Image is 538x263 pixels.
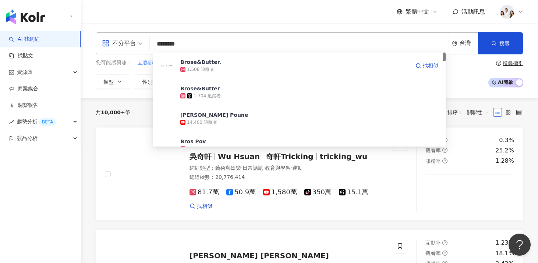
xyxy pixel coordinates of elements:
[180,138,206,145] div: Bros Pov
[226,188,256,196] span: 50.9萬
[190,174,384,181] div: 總追蹤數 ： 20,776,414
[103,79,114,85] span: 類型
[96,127,523,221] a: KOL Avatar吳奇軒Wu Hsuan奇軒Trickingtricking_wu網紅類型：藝術與娛樂·日常話題·教育與學習·運動總追蹤數：20,776,41481.7萬50.9萬1,580萬...
[263,188,297,196] span: 1,580萬
[101,109,125,115] span: 10,000+
[265,165,291,171] span: 教育與學習
[102,40,109,47] span: appstore
[215,165,241,171] span: 藝術與娛樂
[190,152,212,161] span: 吳奇軒
[509,234,531,256] iframe: Help Scout Beacon - Open
[452,41,457,46] span: environment
[291,165,292,171] span: ·
[142,79,153,85] span: 性別
[406,8,429,16] span: 繁體中文
[478,32,523,54] button: 搜尋
[120,147,175,202] img: KOL Avatar
[503,60,523,66] div: 搜尋指引
[442,251,447,256] span: question-circle
[304,188,332,196] span: 350萬
[425,147,441,153] span: 觀看率
[496,61,501,66] span: question-circle
[339,188,368,196] span: 15.1萬
[190,165,384,172] div: 網紅類型 ：
[160,111,175,126] img: KOL Avatar
[102,37,136,49] div: 不分平台
[197,203,212,210] span: 找相似
[187,119,217,126] div: 14,400 追蹤者
[415,58,438,73] a: 找相似
[6,10,45,24] img: logo
[9,85,38,93] a: 商案媒合
[485,183,514,212] img: post-image
[461,8,485,15] span: 活動訊息
[425,158,441,164] span: 漲粉率
[9,102,38,109] a: 洞察報告
[190,203,212,210] a: 找相似
[423,62,438,69] span: 找相似
[9,119,14,125] span: rise
[160,85,175,100] img: KOL Avatar
[467,107,489,118] span: 關聯性
[425,250,441,256] span: 觀看率
[442,148,447,153] span: question-circle
[263,165,265,171] span: ·
[194,93,221,99] div: 1,704 追蹤者
[495,239,514,247] div: 1.23%
[187,146,214,152] div: 1,104 追蹤者
[17,64,32,80] span: 資源庫
[320,152,368,161] span: tricking_wu
[190,251,329,260] span: [PERSON_NAME] [PERSON_NAME]
[187,66,214,73] div: 1,508 追蹤者
[442,240,447,245] span: question-circle
[9,36,40,43] a: searchAI 找網紅
[442,158,447,163] span: question-circle
[456,183,484,212] img: post-image
[17,114,56,130] span: 趨勢分析
[160,138,175,152] img: KOL Avatar
[292,165,302,171] span: 運動
[500,5,514,19] img: 20231221_NR_1399_Small.jpg
[96,74,130,89] button: 類型
[138,59,158,66] span: 立春節氣
[425,183,454,212] img: post-image
[218,152,260,161] span: Wu Hsuan
[180,58,221,66] div: Brose&Butter.
[495,157,514,165] div: 1.28%
[425,240,441,246] span: 互動率
[499,40,510,46] span: 搜尋
[180,85,220,92] div: Brose&Butter
[96,109,130,115] div: 共 筆
[495,249,514,257] div: 18.1%
[180,111,248,119] div: [PERSON_NAME] Poune
[243,165,263,171] span: 日常話題
[160,58,175,73] img: KOL Avatar
[9,52,33,60] a: 找貼文
[17,130,38,147] span: 競品分析
[447,107,493,118] div: 排序：
[96,59,132,66] span: 您可能感興趣：
[499,136,514,144] div: 0.3%
[241,165,243,171] span: ·
[135,74,169,89] button: 性別
[495,147,514,155] div: 25.2%
[137,59,159,67] button: 立春節氣
[190,188,219,196] span: 81.7萬
[39,118,56,126] div: BETA
[266,152,314,161] span: 奇軒Tricking
[460,40,478,46] div: 台灣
